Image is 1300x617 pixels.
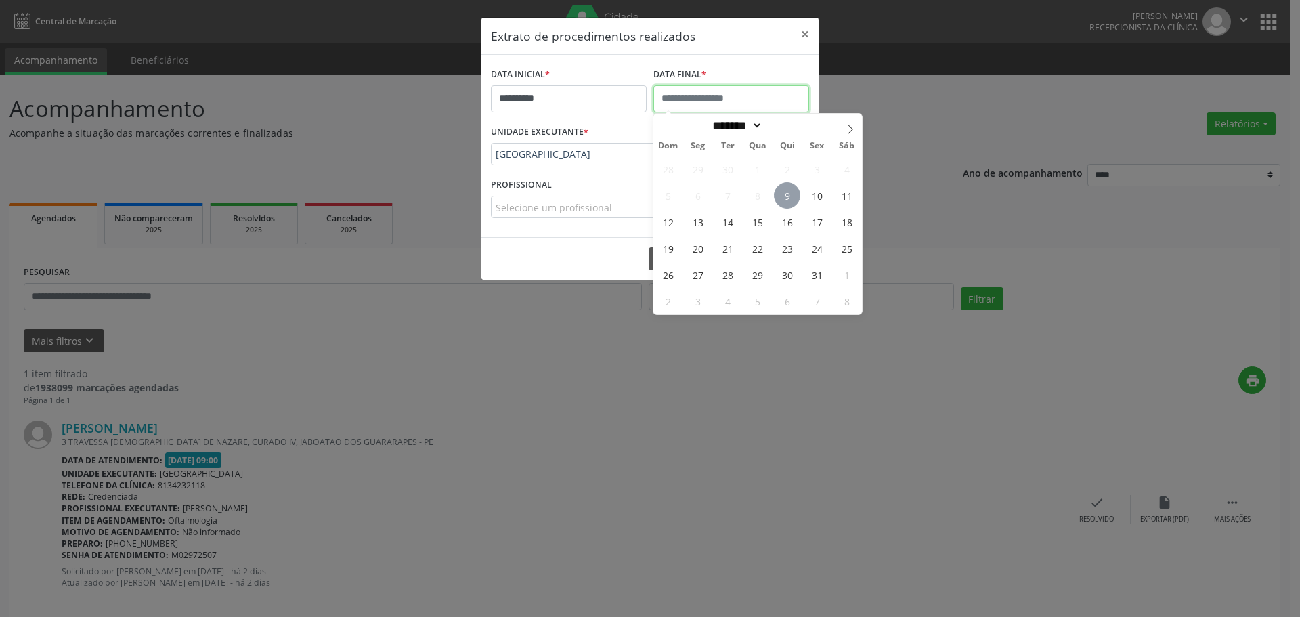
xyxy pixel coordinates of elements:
span: Setembro 29, 2025 [685,156,711,182]
span: Outubro 11, 2025 [833,182,860,209]
span: Outubro 8, 2025 [744,182,771,209]
span: Outubro 28, 2025 [714,261,741,288]
span: Novembro 4, 2025 [714,288,741,314]
button: Cancelar [649,247,723,270]
span: Novembro 1, 2025 [833,261,860,288]
span: Outubro 14, 2025 [714,209,741,235]
span: Outubro 6, 2025 [685,182,711,209]
span: Selecione um profissional [496,200,612,215]
span: Outubro 30, 2025 [774,261,800,288]
select: Month [708,119,763,133]
span: Outubro 7, 2025 [714,182,741,209]
span: Outubro 22, 2025 [744,235,771,261]
span: Dom [653,142,683,150]
span: Qui [773,142,802,150]
span: Setembro 28, 2025 [655,156,681,182]
label: DATA FINAL [653,64,706,85]
span: Outubro 26, 2025 [655,261,681,288]
span: Outubro 29, 2025 [744,261,771,288]
span: Outubro 16, 2025 [774,209,800,235]
span: Outubro 13, 2025 [685,209,711,235]
span: Novembro 8, 2025 [833,288,860,314]
span: Sex [802,142,832,150]
span: Outubro 24, 2025 [804,235,830,261]
label: DATA INICIAL [491,64,550,85]
span: Novembro 6, 2025 [774,288,800,314]
span: Qua [743,142,773,150]
span: Seg [683,142,713,150]
span: Outubro 21, 2025 [714,235,741,261]
span: Outubro 10, 2025 [804,182,830,209]
span: Outubro 3, 2025 [804,156,830,182]
span: Outubro 4, 2025 [833,156,860,182]
span: Outubro 12, 2025 [655,209,681,235]
span: Novembro 7, 2025 [804,288,830,314]
span: Outubro 17, 2025 [804,209,830,235]
span: [GEOGRAPHIC_DATA] [496,148,781,161]
span: Novembro 5, 2025 [744,288,771,314]
span: Outubro 18, 2025 [833,209,860,235]
label: UNIDADE EXECUTANTE [491,122,588,143]
span: Outubro 27, 2025 [685,261,711,288]
span: Novembro 3, 2025 [685,288,711,314]
span: Outubro 1, 2025 [744,156,771,182]
span: Outubro 25, 2025 [833,235,860,261]
span: Sáb [832,142,862,150]
span: Outubro 5, 2025 [655,182,681,209]
span: Outubro 2, 2025 [774,156,800,182]
span: Outubro 20, 2025 [685,235,711,261]
button: Close [792,18,819,51]
span: Outubro 15, 2025 [744,209,771,235]
span: Outubro 9, 2025 [774,182,800,209]
h5: Extrato de procedimentos realizados [491,27,695,45]
label: PROFISSIONAL [491,175,552,196]
span: Outubro 23, 2025 [774,235,800,261]
span: Outubro 31, 2025 [804,261,830,288]
span: Setembro 30, 2025 [714,156,741,182]
span: Outubro 19, 2025 [655,235,681,261]
span: Novembro 2, 2025 [655,288,681,314]
span: Ter [713,142,743,150]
